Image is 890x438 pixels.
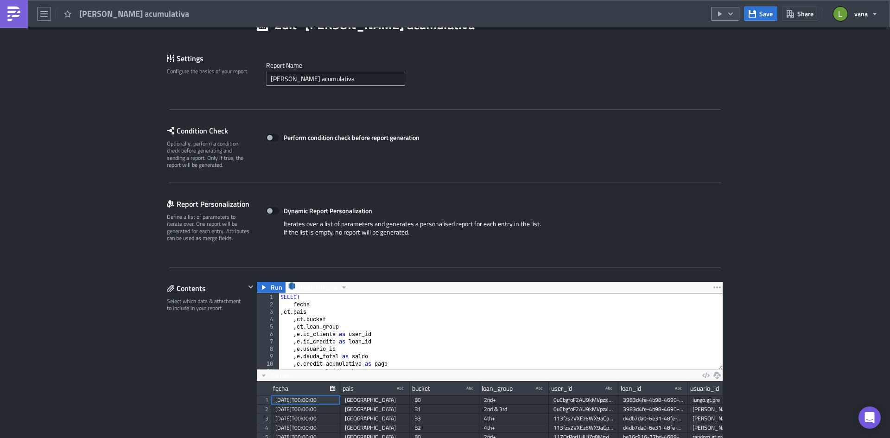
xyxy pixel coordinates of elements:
[553,405,614,414] div: 0uCbgfoF2AU9kMVpzxibE4sznX12
[345,423,405,432] div: [GEOGRAPHIC_DATA]
[167,197,256,211] div: Report Personalization
[257,345,279,353] div: 8
[623,405,683,414] div: 3983d4fe-4b98-4690-a971-3c5a39620bd4
[299,282,337,293] span: RedshiftVana
[553,414,614,423] div: 113fzs2VXEz6WX9aCpgBP2
[285,282,351,293] button: RedshiftVana
[693,414,753,423] div: [PERSON_NAME].choc
[623,395,683,405] div: 3983d4fe-4b98-4690-a971-3c5a39620bd4
[275,414,336,423] div: [DATE]T00:00:00
[167,213,250,242] div: Define a list of parameters to iterate over. One report will be generated for each entry. Attribu...
[414,423,475,432] div: B2
[284,206,372,216] strong: Dynamic Report Personalization
[484,423,544,432] div: 4th+
[551,381,572,395] div: user_id
[284,133,420,142] strong: Perform condition check before report generation
[245,281,256,292] button: Hide content
[693,395,753,405] div: iungo.gt.pre
[271,282,282,293] span: Run
[257,368,279,375] div: 11
[6,6,21,21] img: PushMetrics
[4,4,443,11] body: Rich Text Area. Press ALT-0 for help.
[621,381,641,395] div: loan_id
[257,338,279,345] div: 7
[275,423,336,432] div: [DATE]T00:00:00
[693,405,753,414] div: [PERSON_NAME].merida
[257,282,286,293] button: Run
[854,9,868,19] span: vana
[412,381,430,395] div: bucket
[484,414,544,423] div: 4th+
[167,140,250,169] div: Optionally, perform a condition check before generating and sending a report. Only if true, the r...
[266,220,713,243] div: Iterates over a list of parameters and generates a personalised report for each entry in the list...
[858,406,881,429] div: Open Intercom Messenger
[553,395,614,405] div: 0uCbgfoF2AU9kMVpzxibE4sznX12
[257,308,279,316] div: 3
[414,405,475,414] div: B1
[271,370,294,380] span: No Limit
[167,281,245,295] div: Contents
[414,414,475,423] div: B3
[257,323,279,330] div: 5
[833,6,848,22] img: Avatar
[275,405,336,414] div: [DATE]T00:00:00
[782,6,818,21] button: Share
[345,405,405,414] div: [GEOGRAPHIC_DATA]
[274,16,480,33] h1: Edit " [PERSON_NAME] acumulativa "
[343,381,354,395] div: pais
[257,360,279,368] div: 10
[167,51,256,65] div: Settings
[266,61,713,70] label: Report Nam﻿e
[257,330,279,338] div: 6
[4,4,443,11] p: Hola team, comparto [PERSON_NAME] acumulativa actualizado hasta [GEOGRAPHIC_DATA].
[345,414,405,423] div: [GEOGRAPHIC_DATA]
[553,423,614,432] div: 113fzs2VXEz6WX9aCpgBP2
[484,405,544,414] div: 2nd & 3rd
[623,414,683,423] div: d4db7da0-6e31-48fe-940b-2c2eeb6ade7c
[273,381,288,395] div: fecha
[482,381,513,395] div: loan_group
[414,395,475,405] div: B0
[693,423,753,432] div: [PERSON_NAME].[PERSON_NAME]
[797,9,814,19] span: Share
[167,124,256,138] div: Condition Check
[257,353,279,360] div: 9
[345,395,405,405] div: [GEOGRAPHIC_DATA]
[623,423,683,432] div: d4db7da0-6e31-48fe-940b-2c2eeb6ade7c
[257,293,279,301] div: 1
[759,9,773,19] span: Save
[257,316,279,323] div: 4
[744,6,777,21] button: Save
[828,4,883,24] button: vana
[257,370,297,381] button: No Limit
[257,301,279,308] div: 2
[167,68,250,75] div: Configure the basics of your report.
[167,298,245,312] div: Select which data & attachment to include in your report.
[79,8,190,19] span: [PERSON_NAME] acumulativa
[690,381,719,395] div: usuario_id
[484,395,544,405] div: 2nd+
[275,395,336,405] div: [DATE]T00:00:00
